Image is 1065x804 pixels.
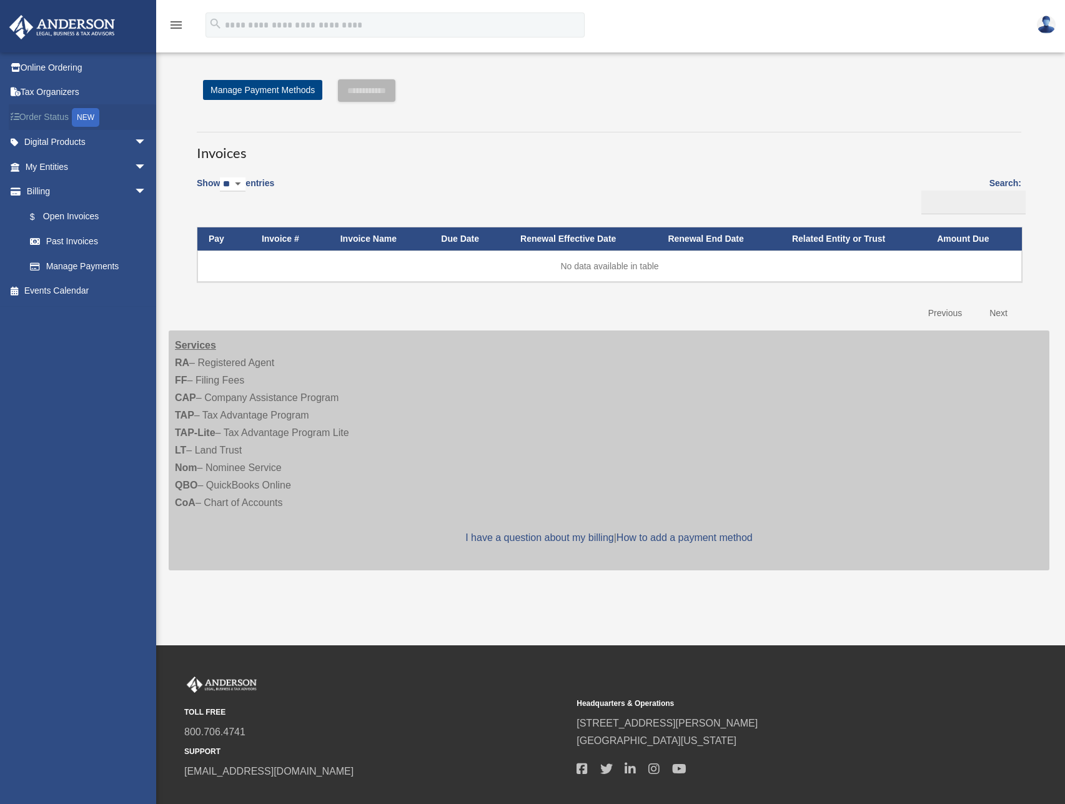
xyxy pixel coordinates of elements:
a: Previous [919,300,971,326]
th: Amount Due: activate to sort column ascending [926,227,1022,251]
a: 800.706.4741 [184,727,245,737]
span: arrow_drop_down [134,154,159,180]
strong: CoA [175,497,196,508]
small: Headquarters & Operations [577,697,960,710]
input: Search: [921,191,1026,214]
small: SUPPORT [184,745,568,758]
th: Invoice #: activate to sort column ascending [250,227,329,251]
span: $ [37,209,43,225]
strong: TAP-Lite [175,427,215,438]
td: No data available in table [197,251,1022,282]
p: | [175,529,1043,547]
div: – Registered Agent – Filing Fees – Company Assistance Program – Tax Advantage Program – Tax Advan... [169,330,1049,570]
strong: CAP [175,392,196,403]
strong: QBO [175,480,197,490]
a: [GEOGRAPHIC_DATA][US_STATE] [577,735,736,746]
i: search [209,17,222,31]
a: Digital Productsarrow_drop_down [9,130,166,155]
select: Showentries [220,177,245,192]
a: Manage Payment Methods [203,80,322,100]
th: Invoice Name: activate to sort column ascending [329,227,430,251]
strong: RA [175,357,189,368]
a: How to add a payment method [617,532,753,543]
h3: Invoices [197,132,1021,163]
label: Show entries [197,176,274,204]
i: menu [169,17,184,32]
th: Renewal Effective Date: activate to sort column ascending [509,227,656,251]
a: Past Invoices [17,229,159,254]
a: $Open Invoices [17,204,153,229]
a: menu [169,22,184,32]
span: arrow_drop_down [134,179,159,205]
span: arrow_drop_down [134,130,159,156]
th: Related Entity or Trust: activate to sort column ascending [781,227,926,251]
strong: LT [175,445,186,455]
strong: Services [175,340,216,350]
strong: FF [175,375,187,385]
a: My Entitiesarrow_drop_down [9,154,166,179]
a: Order StatusNEW [9,104,166,130]
strong: TAP [175,410,194,420]
a: Tax Organizers [9,80,166,105]
a: [EMAIL_ADDRESS][DOMAIN_NAME] [184,766,354,777]
a: Billingarrow_drop_down [9,179,159,204]
a: Events Calendar [9,279,166,304]
a: Online Ordering [9,55,166,80]
a: Next [980,300,1017,326]
img: Anderson Advisors Platinum Portal [184,677,259,693]
div: NEW [72,108,99,127]
th: Pay: activate to sort column descending [197,227,250,251]
strong: Nom [175,462,197,473]
img: Anderson Advisors Platinum Portal [6,15,119,39]
th: Due Date: activate to sort column ascending [430,227,509,251]
a: [STREET_ADDRESS][PERSON_NAME] [577,718,758,728]
label: Search: [917,176,1021,214]
th: Renewal End Date: activate to sort column ascending [656,227,781,251]
a: I have a question about my billing [465,532,613,543]
img: User Pic [1037,16,1056,34]
small: TOLL FREE [184,706,568,719]
a: Manage Payments [17,254,159,279]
